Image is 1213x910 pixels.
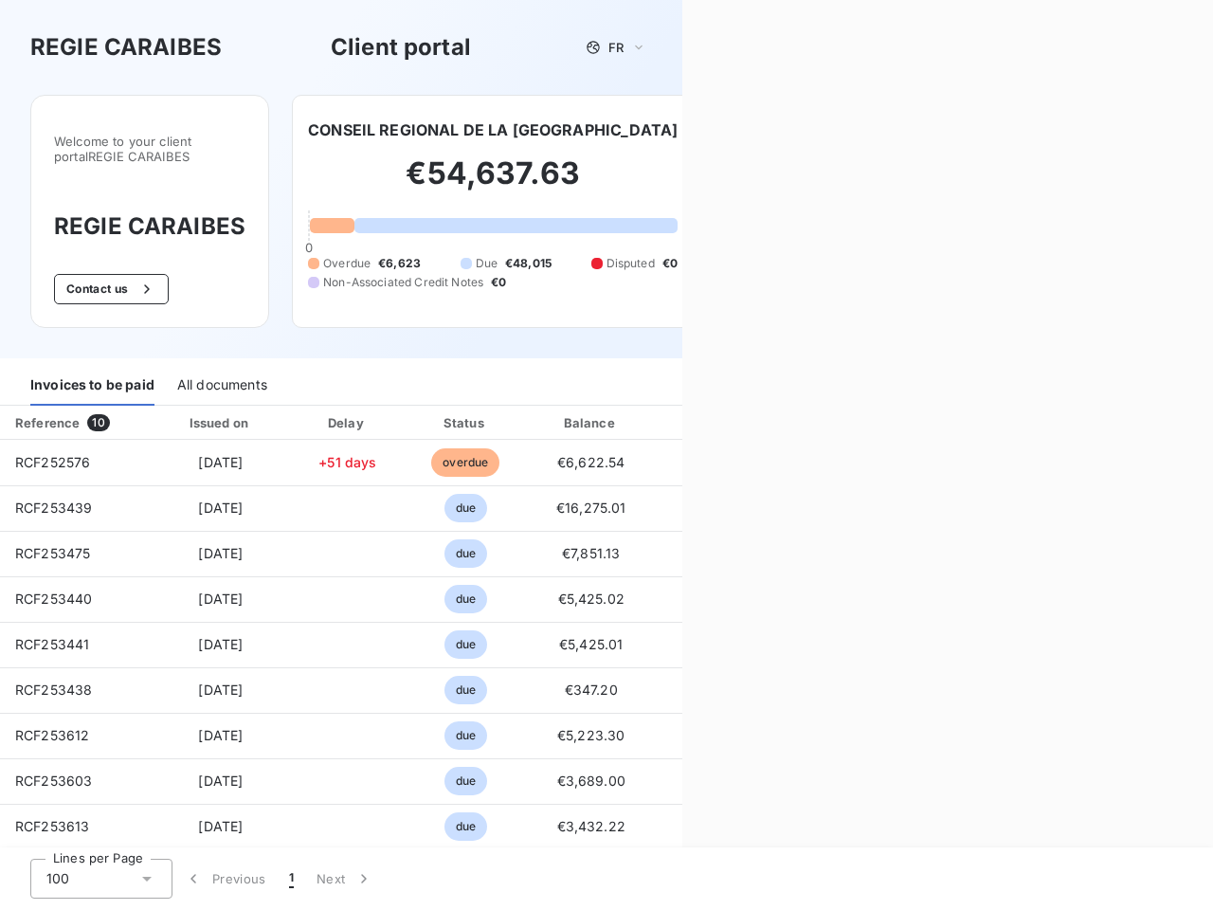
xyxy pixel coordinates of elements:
h6: CONSEIL REGIONAL DE LA [GEOGRAPHIC_DATA] [308,118,678,141]
span: RCF253603 [15,773,92,789]
span: [DATE] [198,454,243,470]
button: Next [305,859,385,899]
div: Invoices to be paid [30,366,154,406]
span: overdue [431,448,499,477]
span: due [444,676,487,704]
span: RCF253439 [15,500,92,516]
div: PDF [661,413,756,432]
span: Overdue [323,255,371,272]
div: Delay [294,413,402,432]
span: due [444,767,487,795]
div: Issued on [155,413,286,432]
span: RCF253612 [15,727,89,743]
span: €5,223.30 [557,727,625,743]
span: [DATE] [198,727,243,743]
button: Previous [172,859,278,899]
span: Welcome to your client portal REGIE CARAIBES [54,134,245,164]
span: 100 [46,869,69,888]
span: €6,623 [378,255,421,272]
span: €0 [662,255,678,272]
button: 1 [278,859,305,899]
span: Disputed [606,255,655,272]
span: [DATE] [198,636,243,652]
span: [DATE] [198,773,243,789]
span: RCF253438 [15,682,92,698]
div: Reference [15,415,80,430]
span: €0 [491,274,506,291]
span: RCF253441 [15,636,89,652]
span: €6,622.54 [557,454,625,470]
span: FR [608,40,624,55]
span: 1 [289,869,294,888]
button: Contact us [54,274,169,304]
span: [DATE] [198,682,243,698]
span: €7,851.13 [562,545,620,561]
span: +51 days [318,454,376,470]
span: RCF252576 [15,454,90,470]
span: [DATE] [198,500,243,516]
span: 10 [87,414,109,431]
span: due [444,812,487,841]
span: RCF253613 [15,818,89,834]
span: due [444,585,487,613]
span: €3,689.00 [557,773,625,789]
span: Non-Associated Credit Notes [323,274,483,291]
span: [DATE] [198,818,243,834]
span: Due [476,255,498,272]
span: €347.20 [565,682,618,698]
span: €3,432.22 [557,818,625,834]
span: RCF253475 [15,545,90,561]
span: €16,275.01 [556,500,626,516]
span: €48,015 [505,255,552,272]
span: RCF253440 [15,591,92,607]
div: Balance [530,413,653,432]
span: due [444,721,487,750]
span: [DATE] [198,591,243,607]
div: All documents [177,366,267,406]
span: €5,425.01 [559,636,623,652]
h2: €54,637.63 [308,155,678,211]
span: due [444,539,487,568]
span: 0 [305,240,313,255]
h3: REGIE CARAIBES [30,30,222,64]
span: [DATE] [198,545,243,561]
span: due [444,630,487,659]
span: €5,425.02 [558,591,625,607]
div: Status [409,413,522,432]
h3: REGIE CARAIBES [54,209,245,244]
h3: Client portal [331,30,471,64]
span: due [444,494,487,522]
